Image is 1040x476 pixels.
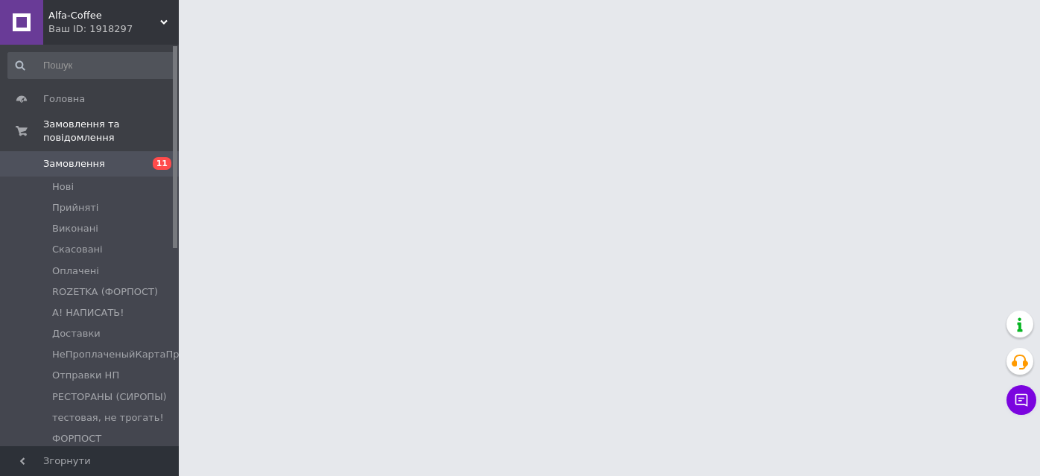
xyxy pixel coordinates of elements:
span: Доставки [52,327,101,340]
span: 11 [153,157,171,170]
span: Виконані [52,222,98,235]
span: Alfa-Coffee [48,9,160,22]
span: Нові [52,180,74,194]
span: НеПроплаченыйКартаПриват [52,348,203,361]
input: Пошук [7,52,176,79]
span: А! НАПИСАТЬ! [52,306,124,320]
span: Головна [43,92,85,106]
span: ФОРПОСТ [52,432,101,445]
div: Ваш ID: 1918297 [48,22,179,36]
span: Оплачені [52,264,99,278]
span: Отправки НП [52,369,119,382]
span: Замовлення [43,157,105,171]
span: Замовлення та повідомлення [43,118,179,145]
span: Скасовані [52,243,103,256]
button: Чат з покупцем [1006,385,1036,415]
span: ROZETKA (ФОРПОСТ) [52,285,158,299]
span: РЕСТОРАНЫ (СИРОПЫ) [52,390,167,404]
span: Прийняті [52,201,98,215]
span: тестовая, не трогать! [52,411,164,425]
